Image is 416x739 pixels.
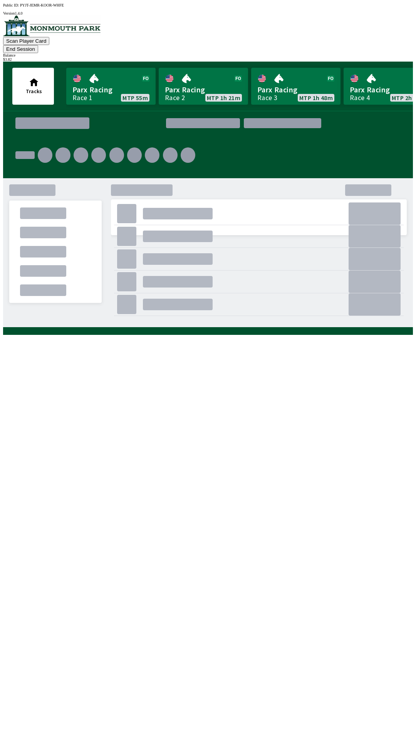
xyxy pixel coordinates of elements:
[111,243,407,328] div: .
[20,246,66,257] div: .
[257,85,334,95] span: Parx Racing
[117,295,136,314] div: .
[20,3,64,7] span: PYJT-JEMR-KOOR-WHFE
[117,249,136,269] div: .
[26,88,42,95] span: Tracks
[349,248,401,270] div: .
[122,95,148,101] span: MTP 55m
[91,147,106,163] div: .
[143,208,212,219] div: .
[349,293,401,316] div: .
[181,147,195,163] div: .
[145,147,159,163] div: .
[117,204,136,223] div: .
[349,271,401,293] div: .
[163,147,178,163] div: .
[3,53,413,57] div: Balance
[3,11,413,15] div: Version 1.4.0
[350,95,370,101] div: Race 4
[143,276,212,288] div: .
[3,15,101,36] img: venue logo
[257,95,277,101] div: Race 3
[117,227,136,246] div: .
[251,68,341,105] a: Parx RacingRace 3MTP 1h 48m
[72,85,149,95] span: Parx Racing
[349,202,401,225] div: .
[3,45,38,53] button: End Session
[3,37,49,45] button: Scan Player Card
[20,265,66,277] div: .
[66,68,156,105] a: Parx RacingRace 1MTP 55m
[38,147,52,163] div: .
[198,144,401,183] div: .
[20,284,66,296] div: .
[12,68,54,105] button: Tracks
[299,95,333,101] span: MTP 1h 48m
[20,207,66,219] div: .
[9,184,55,196] div: .
[117,272,136,291] div: .
[165,95,185,101] div: Race 2
[207,95,240,101] span: MTP 1h 21m
[20,227,66,238] div: .
[143,299,212,310] div: .
[55,147,70,163] div: .
[349,225,401,247] div: .
[325,120,401,126] div: .
[165,85,242,95] span: Parx Racing
[3,3,413,7] div: Public ID:
[74,147,88,163] div: .
[143,231,212,242] div: .
[127,147,142,163] div: .
[109,147,124,163] div: .
[3,57,413,62] div: $ 3.82
[159,68,248,105] a: Parx RacingRace 2MTP 1h 21m
[72,95,92,101] div: Race 1
[143,253,212,265] div: .
[15,151,35,159] div: .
